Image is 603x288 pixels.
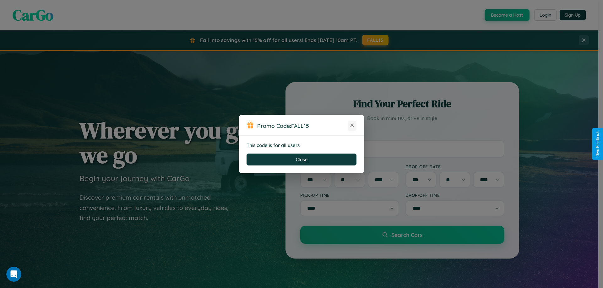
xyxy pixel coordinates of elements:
button: Close [247,154,356,165]
div: Give Feedback [595,131,600,157]
h3: Promo Code: [257,122,348,129]
iframe: Intercom live chat [6,267,21,282]
b: FALL15 [291,122,309,129]
strong: This code is for all users [247,142,300,148]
